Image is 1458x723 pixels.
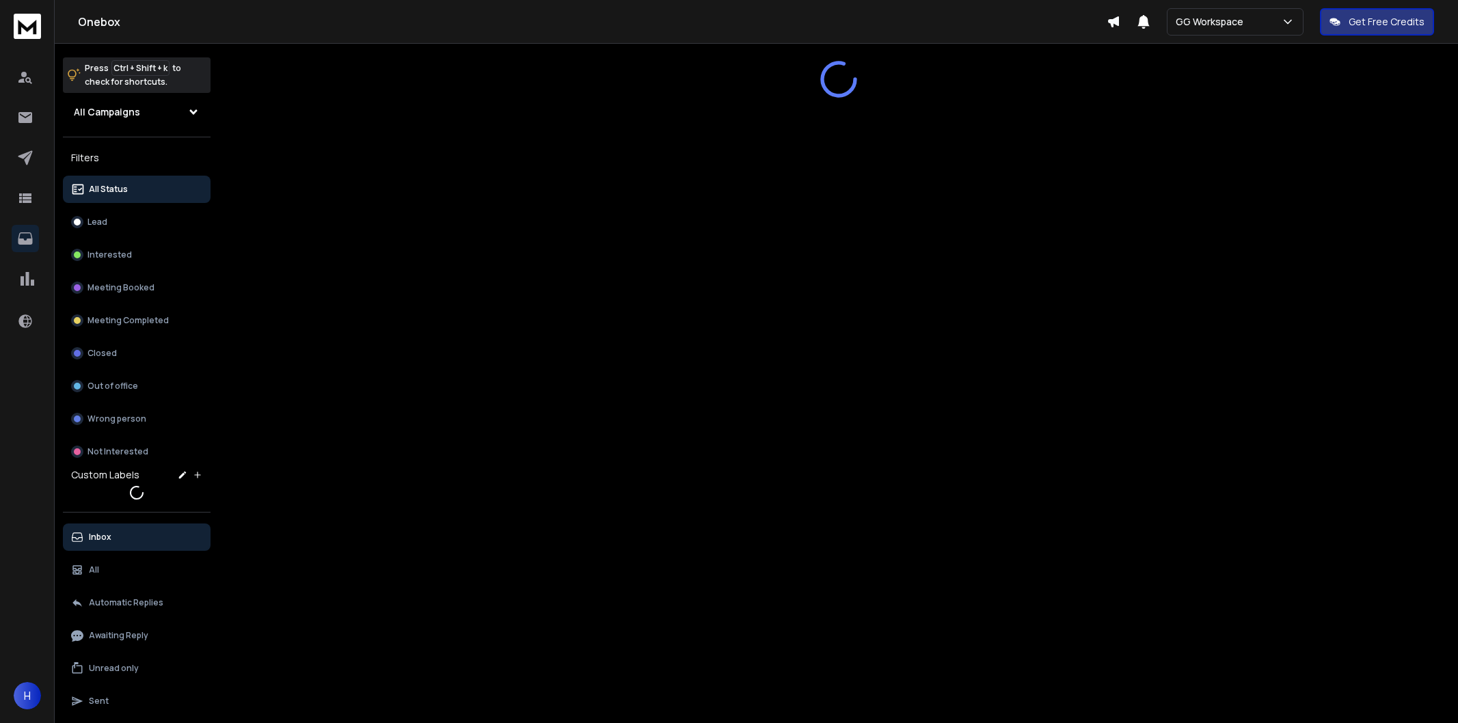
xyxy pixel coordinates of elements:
button: H [14,682,41,709]
button: Meeting Booked [63,274,211,301]
p: All [89,564,99,575]
button: Interested [63,241,211,269]
p: Sent [89,696,109,707]
button: All Status [63,176,211,203]
button: Automatic Replies [63,589,211,616]
p: Not Interested [87,446,148,457]
p: Closed [87,348,117,359]
button: All Campaigns [63,98,211,126]
p: Interested [87,249,132,260]
p: Meeting Completed [87,315,169,326]
h1: Onebox [78,14,1107,30]
button: Out of office [63,372,211,400]
button: Lead [63,208,211,236]
p: Out of office [87,381,138,392]
p: Press to check for shortcuts. [85,62,181,89]
p: Awaiting Reply [89,630,148,641]
h3: Filters [63,148,211,167]
button: Awaiting Reply [63,622,211,649]
p: Inbox [89,532,111,543]
button: Wrong person [63,405,211,433]
button: Not Interested [63,438,211,465]
img: logo [14,14,41,39]
button: All [63,556,211,584]
button: Get Free Credits [1320,8,1434,36]
p: Automatic Replies [89,597,163,608]
p: Meeting Booked [87,282,154,293]
p: Wrong person [87,413,146,424]
button: Meeting Completed [63,307,211,334]
button: Unread only [63,655,211,682]
p: Unread only [89,663,139,674]
h1: All Campaigns [74,105,140,119]
button: Sent [63,687,211,715]
p: Lead [87,217,107,228]
p: All Status [89,184,128,195]
p: GG Workspace [1176,15,1249,29]
button: Closed [63,340,211,367]
p: Get Free Credits [1349,15,1425,29]
h3: Custom Labels [71,468,139,482]
button: Inbox [63,523,211,551]
span: Ctrl + Shift + k [111,60,170,76]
